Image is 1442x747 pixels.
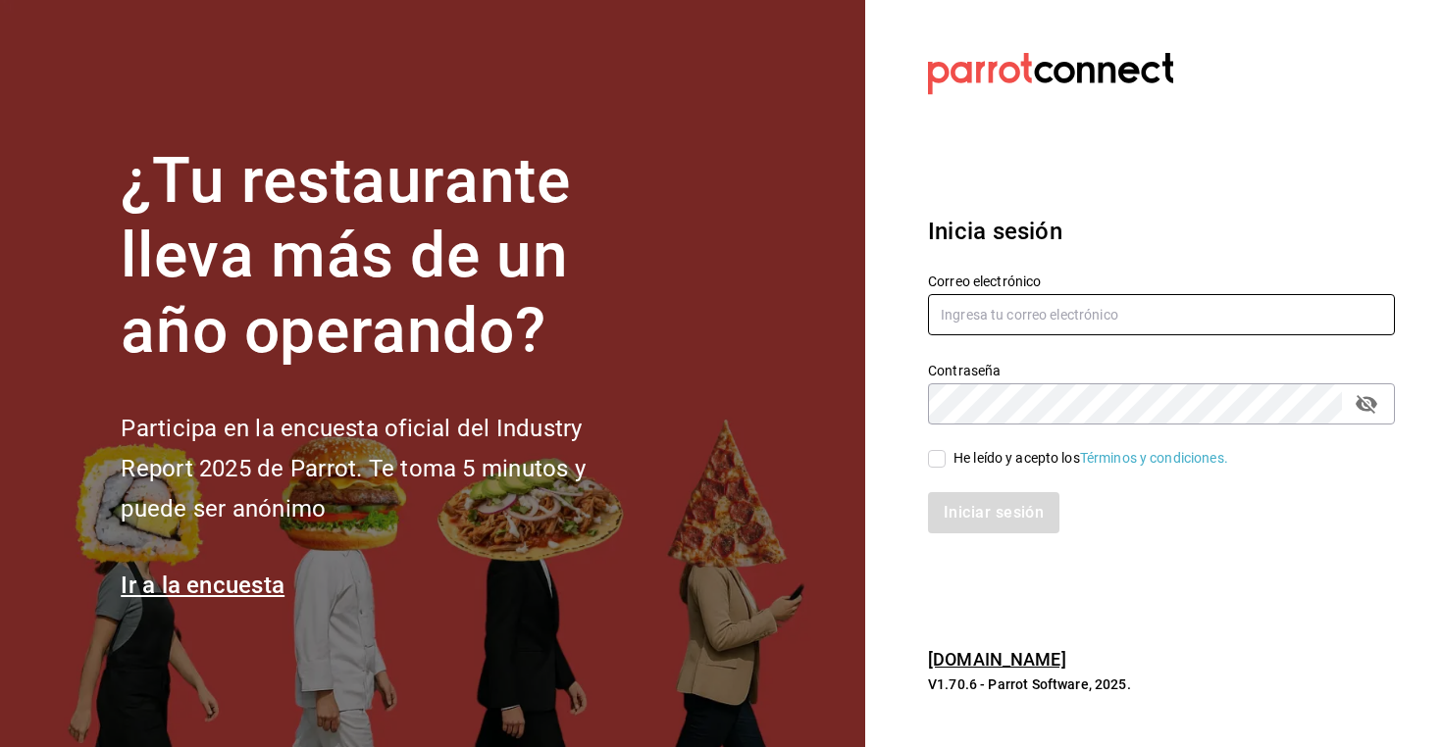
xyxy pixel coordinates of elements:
label: Correo electrónico [928,274,1395,287]
h1: ¿Tu restaurante lleva más de un año operando? [121,144,650,370]
h3: Inicia sesión [928,214,1395,249]
button: passwordField [1350,387,1383,421]
input: Ingresa tu correo electrónico [928,294,1395,335]
div: He leído y acepto los [953,448,1228,469]
h2: Participa en la encuesta oficial del Industry Report 2025 de Parrot. Te toma 5 minutos y puede se... [121,409,650,528]
a: Términos y condiciones. [1080,450,1228,466]
a: Ir a la encuesta [121,572,284,599]
label: Contraseña [928,363,1395,376]
p: V1.70.6 - Parrot Software, 2025. [928,674,1395,694]
a: [DOMAIN_NAME] [928,649,1066,670]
